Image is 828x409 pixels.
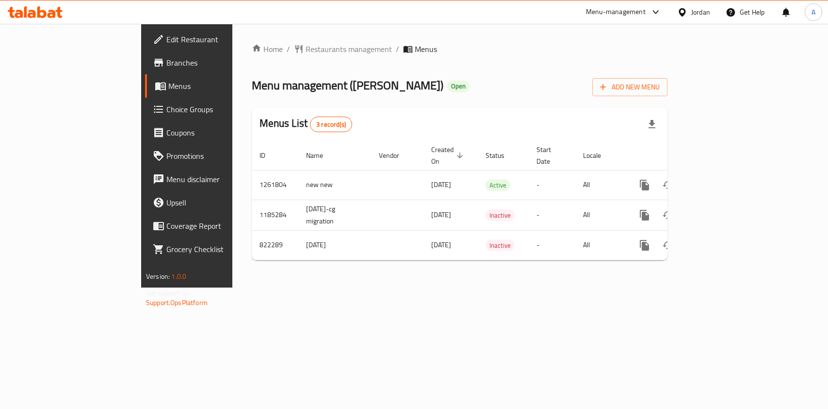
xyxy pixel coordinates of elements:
[583,150,614,161] span: Locale
[146,270,170,283] span: Version:
[656,173,680,197] button: Change Status
[166,243,272,255] span: Grocery Checklist
[625,141,734,170] th: Actions
[145,28,279,51] a: Edit Restaurant
[166,150,272,162] span: Promotions
[592,78,667,96] button: Add New Menu
[298,200,371,230] td: [DATE]-cg migration
[145,214,279,238] a: Coverage Report
[145,168,279,191] a: Menu disclaimer
[600,81,660,93] span: Add New Menu
[486,179,510,191] div: Active
[633,173,656,197] button: more
[415,43,437,55] span: Menus
[252,74,443,96] span: Menu management ( [PERSON_NAME] )
[486,210,515,221] span: Inactive
[529,230,575,260] td: -
[145,121,279,144] a: Coupons
[447,81,470,92] div: Open
[145,51,279,74] a: Branches
[166,173,272,185] span: Menu disclaimer
[431,178,451,191] span: [DATE]
[575,230,625,260] td: All
[166,197,272,208] span: Upsell
[145,74,279,98] a: Menus
[379,150,412,161] span: Vendor
[171,270,186,283] span: 1.0.0
[656,204,680,227] button: Change Status
[396,43,399,55] li: /
[656,234,680,257] button: Change Status
[294,43,392,55] a: Restaurants management
[812,7,815,17] span: A
[486,150,517,161] span: Status
[529,200,575,230] td: -
[145,144,279,168] a: Promotions
[529,170,575,200] td: -
[260,150,278,161] span: ID
[252,43,667,55] nav: breadcrumb
[633,234,656,257] button: more
[575,200,625,230] td: All
[166,127,272,138] span: Coupons
[298,170,371,200] td: new new
[310,120,352,129] span: 3 record(s)
[298,230,371,260] td: [DATE]
[166,57,272,68] span: Branches
[640,113,664,136] div: Export file
[287,43,290,55] li: /
[166,103,272,115] span: Choice Groups
[447,82,470,90] span: Open
[306,43,392,55] span: Restaurants management
[586,6,646,18] div: Menu-management
[486,180,510,191] span: Active
[145,191,279,214] a: Upsell
[691,7,710,17] div: Jordan
[166,34,272,45] span: Edit Restaurant
[146,296,208,309] a: Support.OpsPlatform
[310,117,352,132] div: Total records count
[486,209,515,221] div: Inactive
[145,98,279,121] a: Choice Groups
[306,150,336,161] span: Name
[168,80,272,92] span: Menus
[260,116,352,132] h2: Menus List
[431,208,451,221] span: [DATE]
[145,238,279,261] a: Grocery Checklist
[146,287,191,299] span: Get support on:
[486,239,515,251] div: Inactive
[166,220,272,232] span: Coverage Report
[431,144,466,167] span: Created On
[252,141,734,260] table: enhanced table
[633,204,656,227] button: more
[431,239,451,251] span: [DATE]
[536,144,564,167] span: Start Date
[575,170,625,200] td: All
[486,240,515,251] span: Inactive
